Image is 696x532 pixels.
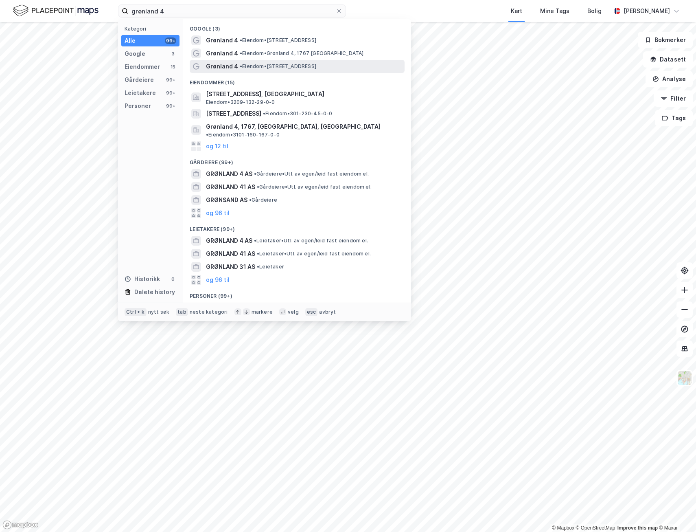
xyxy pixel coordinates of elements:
[552,525,574,531] a: Mapbox
[190,309,228,315] div: neste kategori
[206,249,255,259] span: GRØNLAND 41 AS
[125,26,179,32] div: Kategori
[576,525,615,531] a: OpenStreetMap
[206,208,230,218] button: og 96 til
[170,64,176,70] div: 15
[511,6,522,16] div: Kart
[170,51,176,57] div: 3
[587,6,602,16] div: Bolig
[165,103,176,109] div: 99+
[257,184,259,190] span: •
[165,37,176,44] div: 99+
[249,197,252,203] span: •
[254,237,256,244] span: •
[125,308,147,316] div: Ctrl + k
[643,51,693,68] button: Datasett
[654,90,693,107] button: Filter
[655,110,693,126] button: Tags
[240,50,364,57] span: Eiendom • Grønland 4, 1767 [GEOGRAPHIC_DATA]
[170,276,176,282] div: 0
[646,71,693,87] button: Analyse
[254,171,369,177] span: Gårdeiere • Utl. av egen/leid fast eiendom el.
[206,262,255,272] span: GRØNLAND 31 AS
[125,101,151,111] div: Personer
[257,264,259,270] span: •
[254,237,368,244] span: Leietaker • Utl. av egen/leid fast eiendom el.
[252,309,273,315] div: markere
[206,182,255,192] span: GRØNLAND 41 AS
[206,109,261,119] span: [STREET_ADDRESS]
[249,197,277,203] span: Gårdeiere
[206,122,381,132] span: Grønland 4, 1767, [GEOGRAPHIC_DATA], [GEOGRAPHIC_DATA]
[206,62,238,71] span: Grønland 4
[125,274,160,284] div: Historikk
[263,110,333,117] span: Eiendom • 301-230-45-0-0
[125,75,154,85] div: Gårdeiere
[2,520,38,530] a: Mapbox homepage
[128,5,336,17] input: Søk på adresse, matrikkel, gårdeiere, leietakere eller personer
[240,63,242,69] span: •
[125,49,145,59] div: Google
[240,37,242,43] span: •
[655,493,696,532] div: Kontrollprogram for chat
[183,73,411,88] div: Eiendommer (15)
[206,99,275,106] span: Eiendom • 3209-132-29-0-0
[206,89,401,99] span: [STREET_ADDRESS], [GEOGRAPHIC_DATA]
[183,220,411,234] div: Leietakere (99+)
[319,309,336,315] div: avbryt
[257,264,284,270] span: Leietaker
[125,36,136,46] div: Alle
[13,4,98,18] img: logo.f888ab2527a4732fd821a326f86c7f29.svg
[257,184,372,190] span: Gårdeiere • Utl. av egen/leid fast eiendom el.
[148,309,170,315] div: nytt søk
[134,287,175,297] div: Delete history
[183,19,411,34] div: Google (3)
[638,32,693,48] button: Bokmerker
[617,525,658,531] a: Improve this map
[254,171,256,177] span: •
[165,90,176,96] div: 99+
[624,6,670,16] div: [PERSON_NAME]
[183,286,411,301] div: Personer (99+)
[257,251,371,257] span: Leietaker • Utl. av egen/leid fast eiendom el.
[125,88,156,98] div: Leietakere
[206,236,252,246] span: GRØNLAND 4 AS
[183,153,411,167] div: Gårdeiere (99+)
[240,37,316,44] span: Eiendom • [STREET_ADDRESS]
[288,309,299,315] div: velg
[206,132,208,138] span: •
[240,63,316,70] span: Eiendom • [STREET_ADDRESS]
[240,50,242,56] span: •
[206,141,228,151] button: og 12 til
[206,169,252,179] span: GRØNLAND 4 AS
[206,48,238,58] span: Grønland 4
[206,35,238,45] span: Grønland 4
[263,110,265,117] span: •
[305,308,318,316] div: esc
[655,493,696,532] iframe: Chat Widget
[206,195,247,205] span: GRØNSAND AS
[257,251,259,257] span: •
[677,370,692,386] img: Z
[540,6,569,16] div: Mine Tags
[206,275,230,285] button: og 96 til
[165,77,176,83] div: 99+
[206,132,280,138] span: Eiendom • 3101-160-167-0-0
[176,308,188,316] div: tab
[125,62,160,72] div: Eiendommer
